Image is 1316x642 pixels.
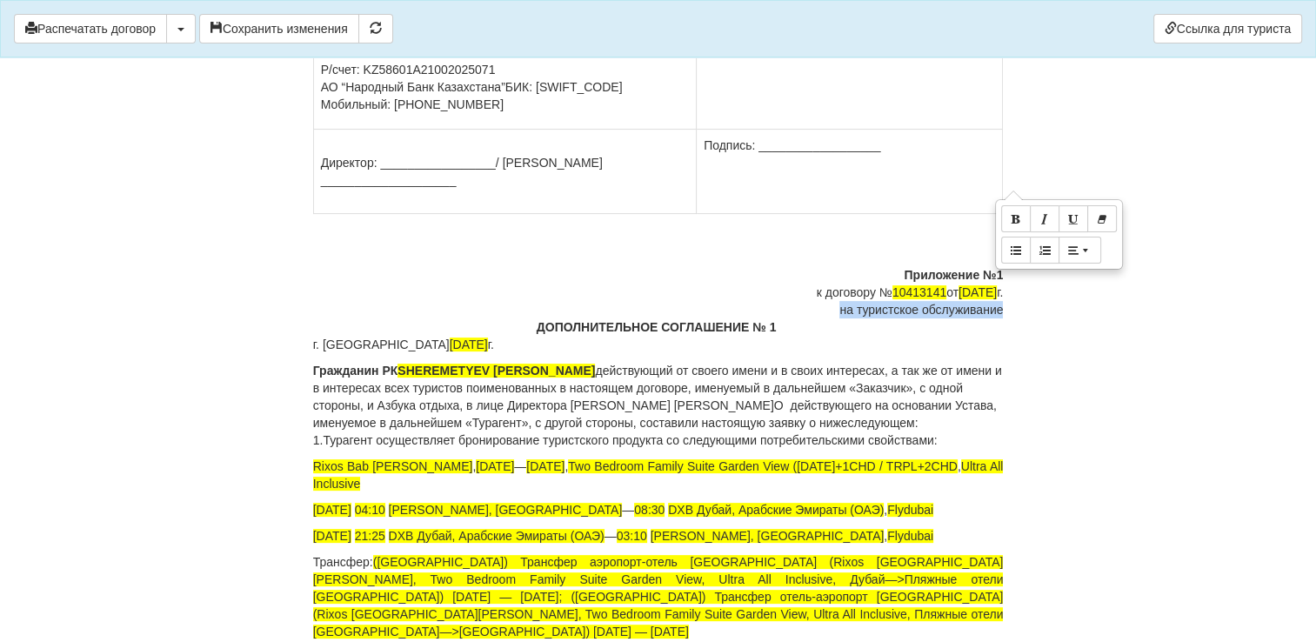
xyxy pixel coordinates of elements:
[313,284,1004,301] div: к договору № от г.
[313,364,596,378] b: Гражданин РК
[959,285,997,299] span: [DATE]
[313,364,1002,430] span: действующий от своего имени и в своих интересах, а так же от имени и в интересах всех туристов по...
[904,268,1003,282] b: Приложение №1
[476,459,514,473] span: [DATE]
[355,503,385,517] span: 04:10
[397,364,595,378] span: SHEREMETYEV [PERSON_NAME]
[1030,237,1059,264] button: Ordered list (CTRL+SHIFT+NUM8)
[313,501,1004,518] p: — ,
[313,529,351,543] span: [DATE]
[355,529,385,543] span: 21:25
[617,529,647,543] span: 03:10
[1087,205,1117,232] button: Remove Font Style (CTRL+\)
[526,459,564,473] span: [DATE]
[1153,14,1302,43] a: Ссылка для туриста
[1001,205,1031,232] button: Bold (CTRL+B)
[634,503,665,517] span: 08:30
[313,553,1004,640] p: Трансфер:
[1059,205,1088,232] button: Underline (CTRL+U)
[651,529,885,543] span: [PERSON_NAME], [GEOGRAPHIC_DATA]
[313,336,1004,353] p: г. [GEOGRAPHIC_DATA] г.
[389,503,623,517] span: [PERSON_NAME], [GEOGRAPHIC_DATA]
[704,137,995,171] p: Подпись: __________________
[313,459,473,473] span: Rixos Bab [PERSON_NAME]
[1059,237,1101,264] button: Paragraph
[1001,237,1031,264] button: Unordered list (CTRL+SHIFT+NUM7)
[313,503,351,517] span: [DATE]
[313,458,1004,492] p: , — , ,
[313,527,1004,545] p: — ,
[313,301,1004,318] div: на туристское обслуживание
[568,459,958,473] span: Two Bedroom Family Suite Garden View ([DATE]+1CHD / TRPL+2CHD
[313,555,1004,639] span: ([GEOGRAPHIC_DATA]) Трансфер аэропорт-отель [GEOGRAPHIC_DATA] (Rixos [GEOGRAPHIC_DATA][PERSON_NAM...
[199,14,359,43] button: Сохранить изменения
[321,137,689,189] p: Директор: _________________/ [PERSON_NAME] ____________________
[313,431,1004,449] p: 1.Турагент осуществляет бронирование туристского продукта со следующими потребительскими свойствами:
[887,503,933,517] span: Flydubai
[450,338,488,351] span: [DATE]
[389,529,605,543] span: DXB Дубай, Арабские Эмираты (ОАЭ)
[668,503,884,517] span: DXB Дубай, Арабские Эмираты (ОАЭ)
[887,529,933,543] span: Flydubai
[892,285,946,299] span: 10413141
[537,320,777,334] strong: ДОПОЛНИТЕЛЬНОЕ СОГЛАШЕНИЕ № 1
[1030,205,1059,232] button: Italic (CTRL+I)
[14,14,167,43] button: Распечатать договор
